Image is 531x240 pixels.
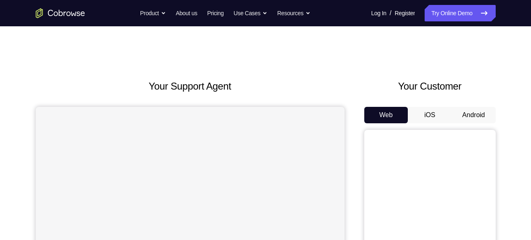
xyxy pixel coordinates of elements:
[395,5,415,21] a: Register
[140,5,166,21] button: Product
[277,5,310,21] button: Resources
[371,5,386,21] a: Log In
[36,8,85,18] a: Go to the home page
[390,8,391,18] span: /
[176,5,197,21] a: About us
[364,79,496,94] h2: Your Customer
[425,5,495,21] a: Try Online Demo
[36,79,345,94] h2: Your Support Agent
[452,107,496,123] button: Android
[234,5,267,21] button: Use Cases
[408,107,452,123] button: iOS
[364,107,408,123] button: Web
[207,5,223,21] a: Pricing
